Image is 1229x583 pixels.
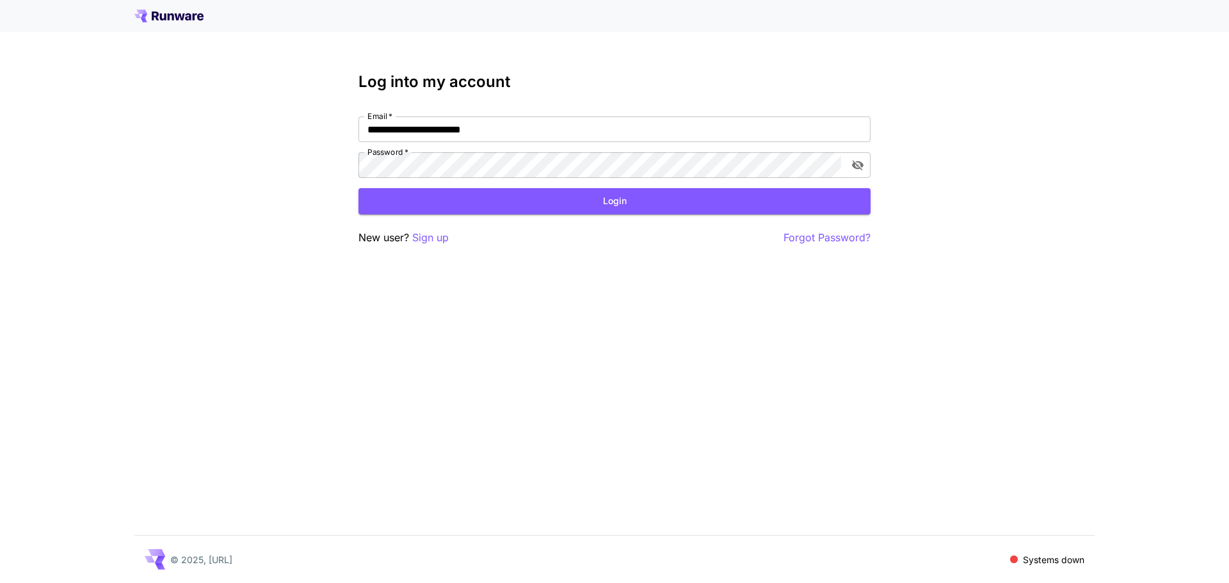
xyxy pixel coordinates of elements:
button: Forgot Password? [783,230,871,246]
p: New user? [358,230,449,246]
p: Systems down [1023,553,1084,566]
p: © 2025, [URL] [170,553,232,566]
button: Sign up [412,230,449,246]
h3: Log into my account [358,73,871,91]
label: Email [367,111,392,122]
label: Password [367,147,408,157]
button: toggle password visibility [846,154,869,177]
button: Login [358,188,871,214]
